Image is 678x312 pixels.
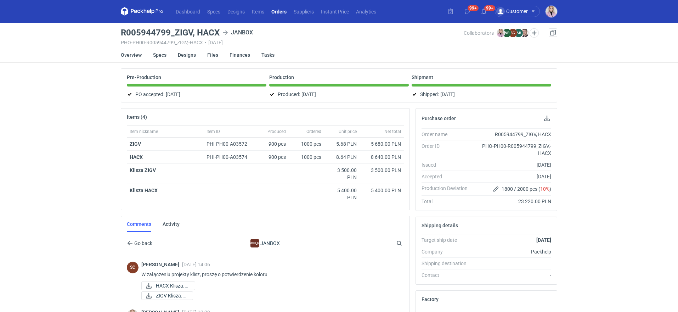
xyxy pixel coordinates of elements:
[268,7,290,16] a: Orders
[121,28,220,37] h3: R005944799_ZIGV, HACX
[473,198,551,205] div: 23 220.00 PLN
[540,186,549,192] span: 10%
[127,90,266,99] div: PO accepted:
[327,167,357,181] div: 3 500.00 PLN
[422,236,473,244] div: Target ship date
[473,143,551,157] div: PHO-PH00-R005944799_ZIGV,-HACX
[422,198,473,205] div: Total
[127,239,153,247] button: Go back
[440,90,455,99] span: [DATE]
[362,187,401,194] div: 5 400.00 PLN
[509,29,517,37] figcaption: SC
[230,47,250,63] a: Finances
[306,129,321,134] span: Ordered
[301,90,316,99] span: [DATE]
[422,260,473,267] div: Shipping destination
[473,272,551,279] div: -
[127,262,139,273] div: Sylwia Cichórz
[478,6,490,17] button: 99+
[422,248,473,255] div: Company
[339,129,357,134] span: Unit price
[422,272,473,279] div: Contact
[503,29,511,37] figcaption: WR
[422,143,473,157] div: Order ID
[172,7,204,16] a: Dashboard
[267,129,286,134] span: Produced
[121,7,163,16] svg: Packhelp Pro
[395,239,418,247] input: Search
[327,140,357,147] div: 5.68 PLN
[130,129,158,134] span: Item nickname
[269,90,409,99] div: Produced:
[422,161,473,168] div: Issued
[536,237,551,243] strong: [DATE]
[422,185,473,193] div: Production Deviation
[290,7,317,16] a: Suppliers
[546,6,557,17] img: Klaudia Wiśniewska
[127,216,151,232] a: Comments
[207,47,218,63] a: Files
[384,129,401,134] span: Net total
[257,151,289,164] div: 900 pcs
[141,291,193,300] a: ZIGV Klisza.pdf
[121,47,142,63] a: Overview
[121,40,464,45] div: PHO-PH00-R005944799_ZIGV,-HACX [DATE]
[156,292,187,300] span: ZIGV Klisza.pdf
[496,7,528,16] div: Customer
[289,138,324,151] div: 1000 pcs
[412,74,433,80] p: Shipment
[520,29,529,37] img: Maciej Sikora
[473,173,551,180] div: [DATE]
[327,187,357,201] div: 5 400.00 PLN
[327,154,357,161] div: 8.64 PLN
[543,114,551,123] button: Download PO
[207,154,254,161] div: PHI-PH00-A03574
[127,74,161,80] p: Pre-Production
[250,239,259,247] div: JANBOX
[473,248,551,255] div: Packhelp
[257,138,289,151] div: 900 pcs
[492,185,500,193] button: Edit production Deviation
[352,7,380,16] a: Analytics
[422,116,456,121] h2: Purchase order
[422,173,473,180] div: Accepted
[141,282,195,290] a: HACX Klisza.pdf
[514,29,523,37] figcaption: AB
[250,239,259,247] figcaption: [PERSON_NAME]
[130,167,156,173] strong: Klisza ZIGV
[156,282,189,290] span: HACX Klisza.pdf
[530,28,539,38] button: Edit collaborators
[130,141,141,147] a: ZIGV
[497,29,505,37] img: Klaudia Wiśniewska
[502,185,551,193] span: 1800 / 2000 pcs ( )
[127,262,139,273] figcaption: SC
[473,131,551,138] div: R005944799_ZIGV, HACX
[317,7,352,16] a: Instant Price
[422,223,458,228] h2: Shipping details
[462,6,473,17] button: 99+
[412,90,551,99] div: Shipped:
[224,7,248,16] a: Designs
[127,114,147,120] h2: Items (4)
[362,154,401,161] div: 8 640.00 PLN
[141,262,182,267] span: [PERSON_NAME]
[362,167,401,174] div: 3 500.00 PLN
[130,154,143,160] a: HACX
[269,74,294,80] p: Production
[163,216,180,232] a: Activity
[130,188,158,193] strong: Klisza HACX
[207,239,323,247] div: JANBOX
[422,296,439,302] h2: Factory
[495,6,546,17] button: Customer
[141,270,398,279] p: W załączeniu projekty klisz, proszę o potwierdzenie koloru
[205,40,207,45] span: •
[549,28,557,37] a: Duplicate
[133,241,152,246] span: Go back
[261,47,275,63] a: Tasks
